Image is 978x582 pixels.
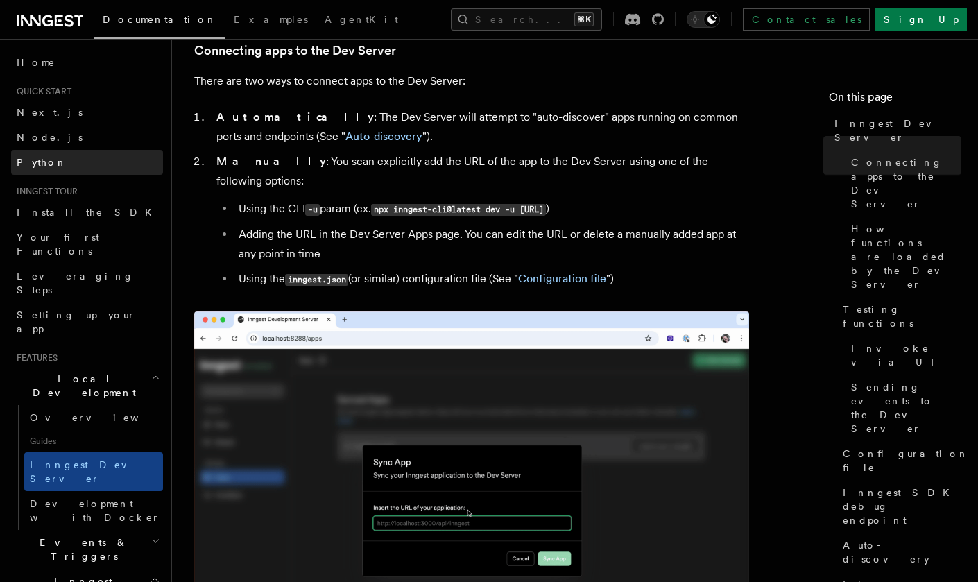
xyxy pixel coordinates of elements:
[30,412,173,423] span: Overview
[345,130,422,143] a: Auto-discovery
[216,155,326,168] strong: Manually
[837,441,961,480] a: Configuration file
[843,486,961,527] span: Inngest SDK debug endpoint
[11,225,163,264] a: Your first Functions
[843,302,961,330] span: Testing functions
[837,533,961,572] a: Auto-discovery
[11,50,163,75] a: Home
[11,366,163,405] button: Local Development
[17,232,99,257] span: Your first Functions
[743,8,870,31] a: Contact sales
[103,14,217,25] span: Documentation
[234,199,749,219] li: Using the CLI param (ex. )
[451,8,602,31] button: Search...⌘K
[371,204,546,216] code: npx inngest-cli@latest dev -u [URL]
[17,157,67,168] span: Python
[837,480,961,533] a: Inngest SDK debug endpoint
[11,125,163,150] a: Node.js
[11,86,71,97] span: Quick start
[285,274,348,286] code: inngest.json
[851,341,961,369] span: Invoke via UI
[518,272,606,285] a: Configuration file
[305,204,320,216] code: -u
[24,491,163,530] a: Development with Docker
[851,222,961,291] span: How functions are loaded by the Dev Server
[574,12,594,26] kbd: ⌘K
[687,11,720,28] button: Toggle dark mode
[834,117,961,144] span: Inngest Dev Server
[11,352,58,363] span: Features
[843,538,961,566] span: Auto-discovery
[11,372,151,400] span: Local Development
[94,4,225,39] a: Documentation
[851,380,961,436] span: Sending events to the Dev Server
[829,89,961,111] h4: On this page
[851,155,961,211] span: Connecting apps to the Dev Server
[24,430,163,452] span: Guides
[11,405,163,530] div: Local Development
[875,8,967,31] a: Sign Up
[846,375,961,441] a: Sending events to the Dev Server
[234,225,749,264] li: Adding the URL in the Dev Server Apps page. You can edit the URL or delete a manually added app a...
[17,107,83,118] span: Next.js
[234,14,308,25] span: Examples
[225,4,316,37] a: Examples
[30,459,148,484] span: Inngest Dev Server
[837,297,961,336] a: Testing functions
[24,405,163,430] a: Overview
[325,14,398,25] span: AgentKit
[17,309,136,334] span: Setting up your app
[316,4,406,37] a: AgentKit
[846,216,961,297] a: How functions are loaded by the Dev Server
[234,269,749,289] li: Using the (or similar) configuration file (See " ")
[843,447,969,474] span: Configuration file
[11,264,163,302] a: Leveraging Steps
[11,186,78,197] span: Inngest tour
[846,150,961,216] a: Connecting apps to the Dev Server
[17,271,134,296] span: Leveraging Steps
[194,41,396,60] a: Connecting apps to the Dev Server
[212,152,749,289] li: : You scan explicitly add the URL of the app to the Dev Server using one of the following options:
[11,302,163,341] a: Setting up your app
[11,536,151,563] span: Events & Triggers
[17,55,55,69] span: Home
[11,100,163,125] a: Next.js
[846,336,961,375] a: Invoke via UI
[24,452,163,491] a: Inngest Dev Server
[17,132,83,143] span: Node.js
[11,150,163,175] a: Python
[216,110,374,123] strong: Automatically
[829,111,961,150] a: Inngest Dev Server
[194,71,749,91] p: There are two ways to connect apps to the Dev Server:
[30,498,160,523] span: Development with Docker
[11,200,163,225] a: Install the SDK
[212,108,749,146] li: : The Dev Server will attempt to "auto-discover" apps running on common ports and endpoints (See ...
[17,207,160,218] span: Install the SDK
[11,530,163,569] button: Events & Triggers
